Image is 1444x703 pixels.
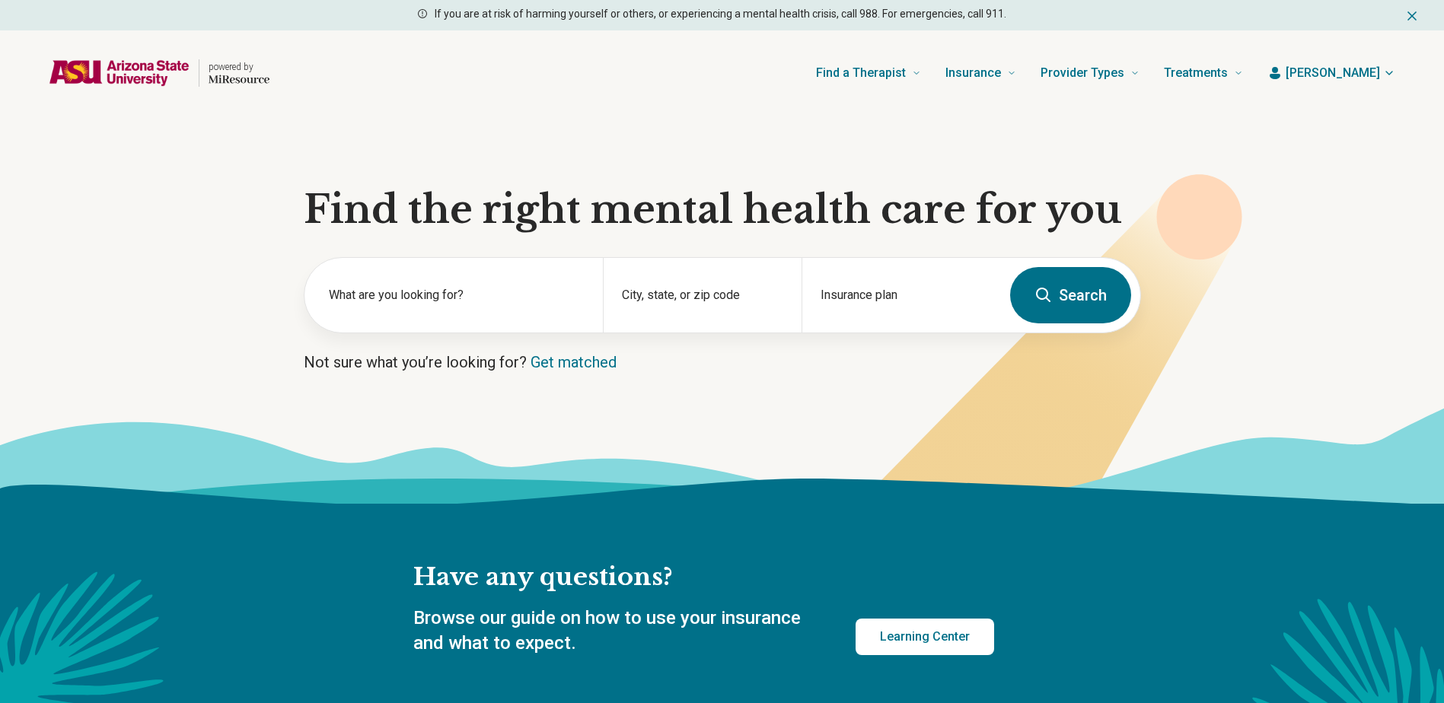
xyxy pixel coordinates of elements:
p: powered by [209,61,269,73]
a: Insurance [945,43,1016,103]
a: Get matched [531,353,617,371]
span: Find a Therapist [816,62,906,84]
h2: Have any questions? [413,561,994,593]
span: Insurance [945,62,1001,84]
a: Find a Therapist [816,43,921,103]
a: Treatments [1164,43,1243,103]
p: Not sure what you’re looking for? [304,351,1141,373]
p: If you are at risk of harming yourself or others, or experiencing a mental health crisis, call 98... [435,6,1006,22]
span: Treatments [1164,62,1228,84]
span: [PERSON_NAME] [1286,64,1380,82]
a: Learning Center [856,619,994,655]
a: Provider Types [1041,43,1140,103]
a: Home page [49,49,269,97]
button: [PERSON_NAME] [1267,64,1395,82]
p: Browse our guide on how to use your insurance and what to expect. [413,606,819,657]
button: Search [1010,267,1131,323]
h1: Find the right mental health care for you [304,187,1141,233]
button: Dismiss [1404,6,1420,24]
label: What are you looking for? [329,286,585,304]
span: Provider Types [1041,62,1124,84]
